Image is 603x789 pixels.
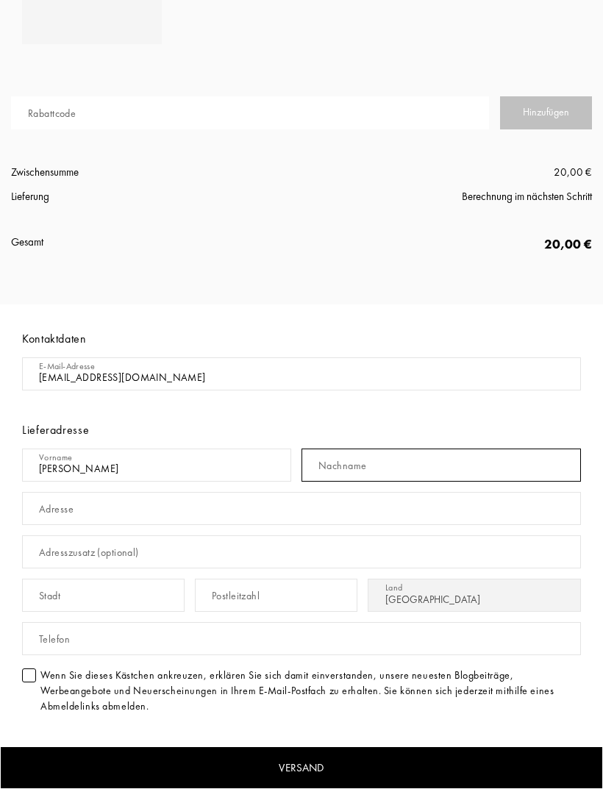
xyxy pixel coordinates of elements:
[39,632,70,647] div: Telefon
[11,164,301,181] div: Zwischensumme
[301,234,592,254] div: 20,00 €
[385,581,402,594] div: Land
[301,188,592,205] div: Berechnung im nächsten Schritt
[301,164,592,181] div: 20,00 €
[39,360,95,373] div: E-Mail-Adresse
[22,421,581,439] div: Lieferadresse
[22,330,87,348] div: Kontaktdaten
[212,588,260,604] div: Postleitzahl
[39,588,60,604] div: Stadt
[39,545,139,560] div: Adresszusatz (optional)
[318,458,366,474] div: Nachname
[28,106,76,121] div: Rabattcode
[39,451,73,464] div: Vorname
[39,501,74,517] div: Adresse
[11,188,301,205] div: Lieferung
[500,96,592,129] div: Hinzufügen
[40,668,581,714] div: Wenn Sie dieses Kästchen ankreuzen, erklären Sie sich damit einverstanden, unsere neuesten Blogbe...
[11,234,301,254] div: Gesamt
